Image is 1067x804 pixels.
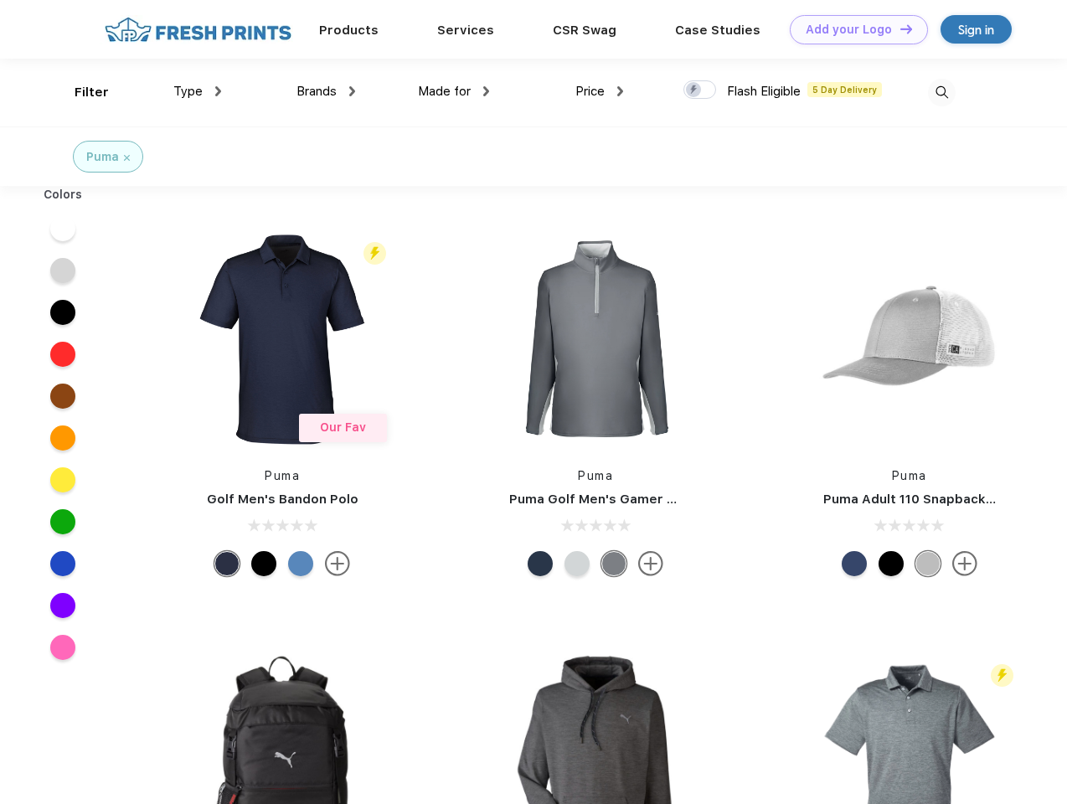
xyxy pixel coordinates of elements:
div: Navy Blazer [528,551,553,576]
div: Quarry with Brt Whit [915,551,941,576]
div: Pma Blk Pma Blk [879,551,904,576]
span: Made for [418,84,471,99]
a: Puma [892,469,927,482]
div: Filter [75,83,109,102]
div: Lake Blue [288,551,313,576]
span: 5 Day Delivery [807,82,882,97]
img: dropdown.png [215,86,221,96]
span: Flash Eligible [727,84,801,99]
img: more.svg [325,551,350,576]
img: DT [900,24,912,33]
div: Navy Blazer [214,551,240,576]
a: Golf Men's Bandon Polo [207,492,358,507]
a: Puma Golf Men's Gamer Golf Quarter-Zip [509,492,774,507]
div: Add your Logo [806,23,892,37]
span: Price [575,84,605,99]
div: Puma [86,148,119,166]
div: High Rise [564,551,590,576]
span: Type [173,84,203,99]
img: dropdown.png [349,86,355,96]
img: flash_active_toggle.svg [991,664,1013,687]
img: more.svg [638,551,663,576]
img: filter_cancel.svg [124,155,130,161]
img: func=resize&h=266 [484,228,707,451]
img: dropdown.png [617,86,623,96]
div: Quiet Shade [601,551,626,576]
div: Puma Black [251,551,276,576]
img: dropdown.png [483,86,489,96]
a: Services [437,23,494,38]
img: fo%20logo%202.webp [100,15,296,44]
div: Colors [31,186,95,204]
a: Sign in [941,15,1012,44]
a: Puma [578,469,613,482]
a: Puma [265,469,300,482]
img: flash_active_toggle.svg [363,242,386,265]
img: func=resize&h=266 [798,228,1021,451]
span: Our Fav [320,420,366,434]
div: Peacoat with Qut Shd [842,551,867,576]
img: more.svg [952,551,977,576]
img: func=resize&h=266 [171,228,394,451]
div: Sign in [958,20,994,39]
img: desktop_search.svg [928,79,956,106]
span: Brands [296,84,337,99]
a: Products [319,23,379,38]
a: CSR Swag [553,23,616,38]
